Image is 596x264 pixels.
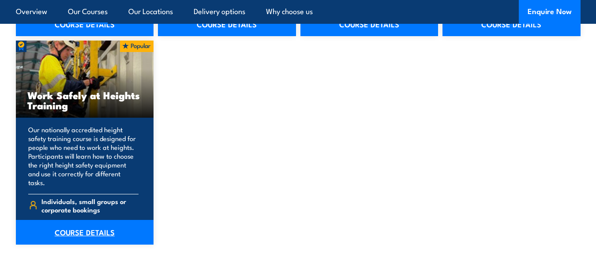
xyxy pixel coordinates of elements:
a: COURSE DETAILS [300,11,439,36]
span: Individuals, small groups or corporate bookings [41,197,139,214]
p: Our nationally accredited height safety training course is designed for people who need to work a... [28,125,139,187]
a: COURSE DETAILS [442,11,581,36]
a: COURSE DETAILS [16,220,154,245]
h3: Work Safely at Heights Training [27,90,142,110]
a: COURSE DETAILS [16,11,154,36]
a: COURSE DETAILS [158,11,296,36]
